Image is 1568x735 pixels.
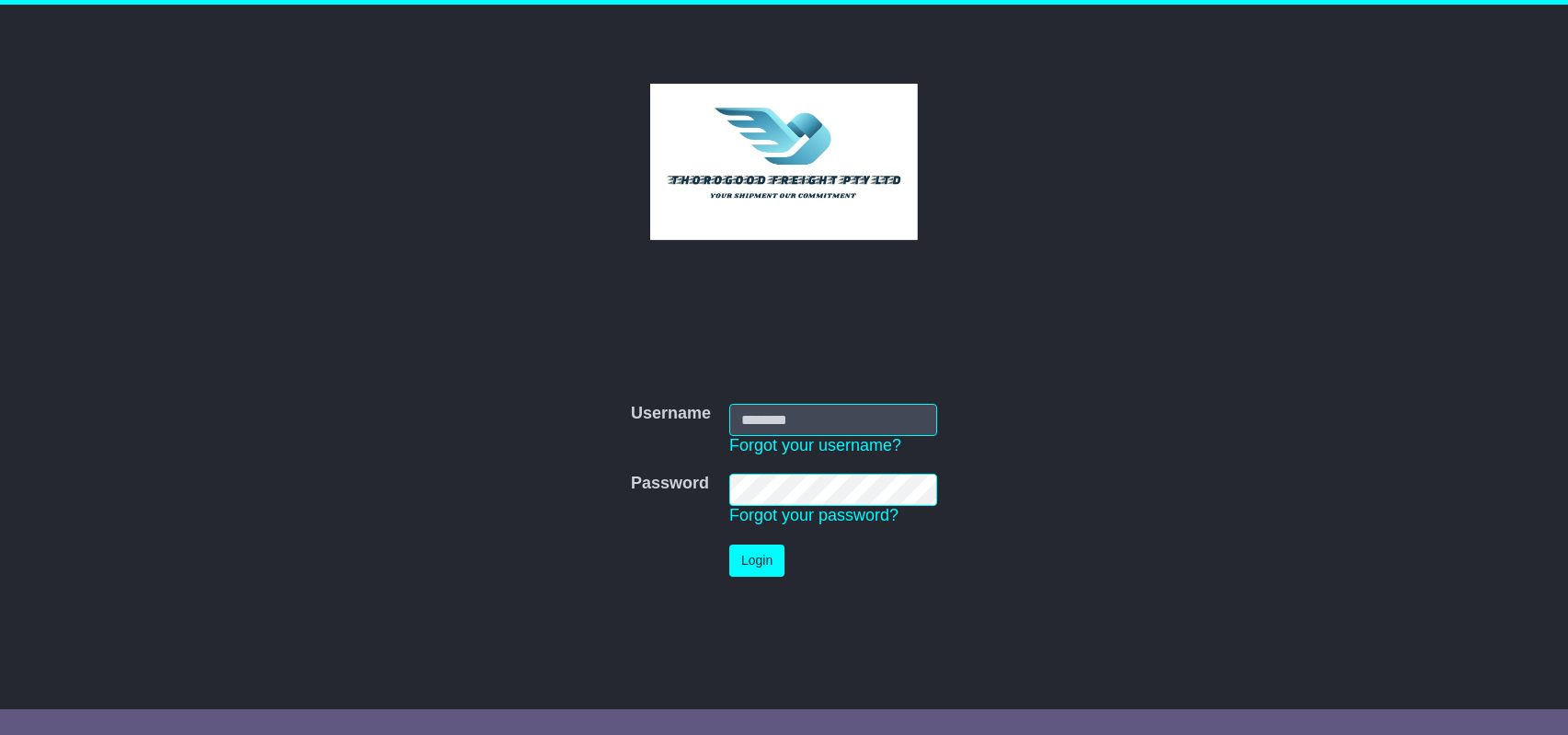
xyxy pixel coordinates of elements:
[650,84,918,240] img: Thorogood Freight Pty Ltd
[631,474,709,494] label: Password
[729,506,898,524] a: Forgot your password?
[729,545,784,577] button: Login
[631,404,711,424] label: Username
[729,436,901,454] a: Forgot your username?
